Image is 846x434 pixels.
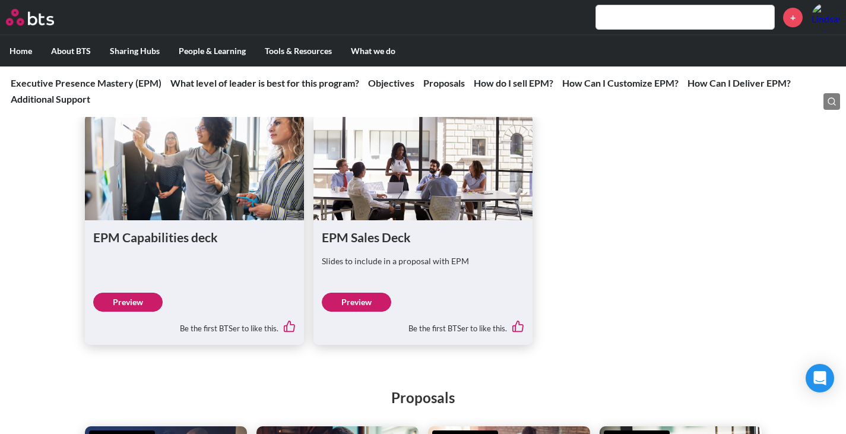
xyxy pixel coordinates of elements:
label: Sharing Hubs [100,36,169,66]
a: Preview [93,293,163,312]
img: Lindsay Foy [812,3,840,31]
a: What level of leader is best for this program? [170,77,359,88]
a: Profile [812,3,840,31]
a: Preview [322,293,391,312]
a: Executive Presence Mastery (EPM) [11,77,161,88]
a: How do I sell EPM? [474,77,553,88]
a: + [783,8,803,27]
div: Be the first BTSer to like this. [322,312,524,337]
a: Go home [6,9,76,26]
div: Be the first BTSer to like this. [93,312,296,337]
label: People & Learning [169,36,255,66]
h1: EPM Capabilities deck [93,229,296,246]
label: What we do [341,36,405,66]
a: How Can I Customize EPM? [562,77,679,88]
a: Additional Support [11,93,90,104]
label: About BTS [42,36,100,66]
a: Proposals [423,77,465,88]
p: Slides to include in a proposal with EPM [322,255,524,267]
div: Open Intercom Messenger [806,364,834,392]
a: Objectives [368,77,414,88]
h1: EPM Sales Deck [322,229,524,246]
a: How Can I Deliver EPM? [687,77,791,88]
label: Tools & Resources [255,36,341,66]
img: BTS Logo [6,9,54,26]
